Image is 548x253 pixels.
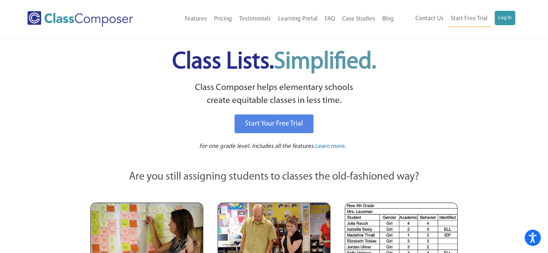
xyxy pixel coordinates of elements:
a: Testimonials [236,11,275,27]
span: For one grade level. Includes all the features. [199,143,315,149]
a: Case Studies [339,11,379,27]
span: Class Lists. [172,50,376,74]
span: Simplified. [274,50,376,74]
a: Log In [495,11,515,25]
p: Class Composer helps elementary schools create equitable classes in less time. [89,81,459,108]
a: Pricing [210,11,236,27]
a: Start Your Free Trial [235,114,313,133]
nav: Header Menu [397,11,515,27]
a: Start Free Trial [447,11,491,27]
nav: Header Menu [156,11,397,27]
a: FAQ [321,11,339,27]
a: Contact Us [412,11,447,27]
a: Features [181,11,210,27]
span: Start Your Free Trial [245,120,303,127]
img: Class Composer [27,11,133,27]
a: Learn more. [315,142,346,151]
p: Are you still assigning students to classes the old-fashioned way? [90,169,458,185]
a: Blog [379,11,397,27]
a: Learning Portal [275,11,321,27]
span: Learn more. [315,143,346,149]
